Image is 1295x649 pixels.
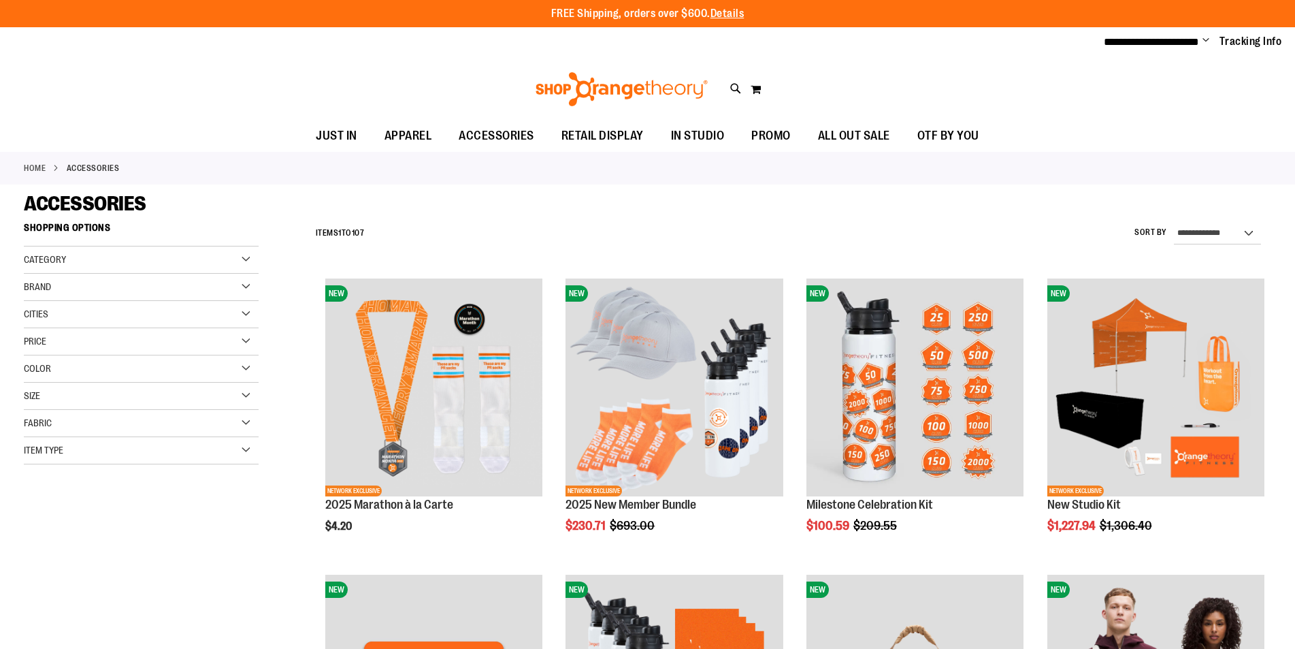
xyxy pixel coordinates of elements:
span: $1,227.94 [1047,519,1098,533]
span: $4.20 [325,520,354,533]
a: Details [710,7,744,20]
img: New Studio Kit [1047,279,1264,496]
span: ACCESSORIES [24,192,146,215]
a: 2025 New Member Bundle [565,498,696,511]
div: product [800,272,1030,567]
span: NEW [325,582,348,598]
span: NEW [1047,285,1070,302]
strong: ACCESSORIES [67,162,120,174]
button: Account menu [1202,35,1209,48]
span: ACCESSORIES [459,121,534,151]
span: $230.71 [565,519,608,533]
span: ALL OUT SALE [818,121,890,151]
span: Color [24,363,51,374]
img: Milestone Celebration Kit [806,279,1023,496]
a: 2025 Marathon à la CarteNEWNETWORK EXCLUSIVE [325,279,542,498]
span: 107 [352,228,365,238]
span: NEW [1047,582,1070,598]
span: IN STUDIO [671,121,725,151]
a: Home [24,162,46,174]
a: New Studio Kit [1047,498,1121,511]
img: 2025 Marathon à la Carte [325,279,542,496]
span: $209.55 [853,519,899,533]
div: product [1040,272,1271,567]
p: FREE Shipping, orders over $600. [551,6,744,22]
strong: Shopping Options [24,216,259,247]
span: APPAREL [384,121,432,151]
span: Category [24,254,66,265]
img: Shop Orangetheory [534,72,710,106]
span: Brand [24,281,51,292]
h2: Items to [316,223,365,244]
label: Sort By [1134,227,1167,238]
span: OTF BY YOU [917,121,979,151]
a: Milestone Celebration KitNEW [806,279,1023,498]
span: $100.59 [806,519,851,533]
span: NETWORK EXCLUSIVE [565,486,622,496]
span: NETWORK EXCLUSIVE [325,486,382,496]
span: Price [24,336,46,347]
span: 1 [338,228,342,238]
span: Item Type [24,445,63,456]
div: product [559,272,789,567]
span: NEW [806,582,829,598]
div: product [318,272,549,567]
span: NEW [806,285,829,302]
span: RETAIL DISPLAY [561,121,644,151]
span: NEW [565,285,588,302]
a: Milestone Celebration Kit [806,498,933,511]
a: 2025 New Member BundleNEWNETWORK EXCLUSIVE [565,279,783,498]
a: New Studio KitNEWNETWORK EXCLUSIVE [1047,279,1264,498]
a: 2025 Marathon à la Carte [325,498,453,511]
img: 2025 New Member Bundle [565,279,783,496]
span: NEW [565,582,588,598]
span: NEW [325,285,348,302]
span: Size [24,390,40,401]
span: $693.00 [610,519,657,533]
span: Fabric [24,417,52,428]
span: JUST IN [316,121,357,151]
span: NETWORK EXCLUSIVE [1047,486,1104,496]
span: PROMO [751,121,791,151]
span: $1,306.40 [1100,519,1154,533]
span: Cities [24,308,48,319]
a: Tracking Info [1219,34,1282,49]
